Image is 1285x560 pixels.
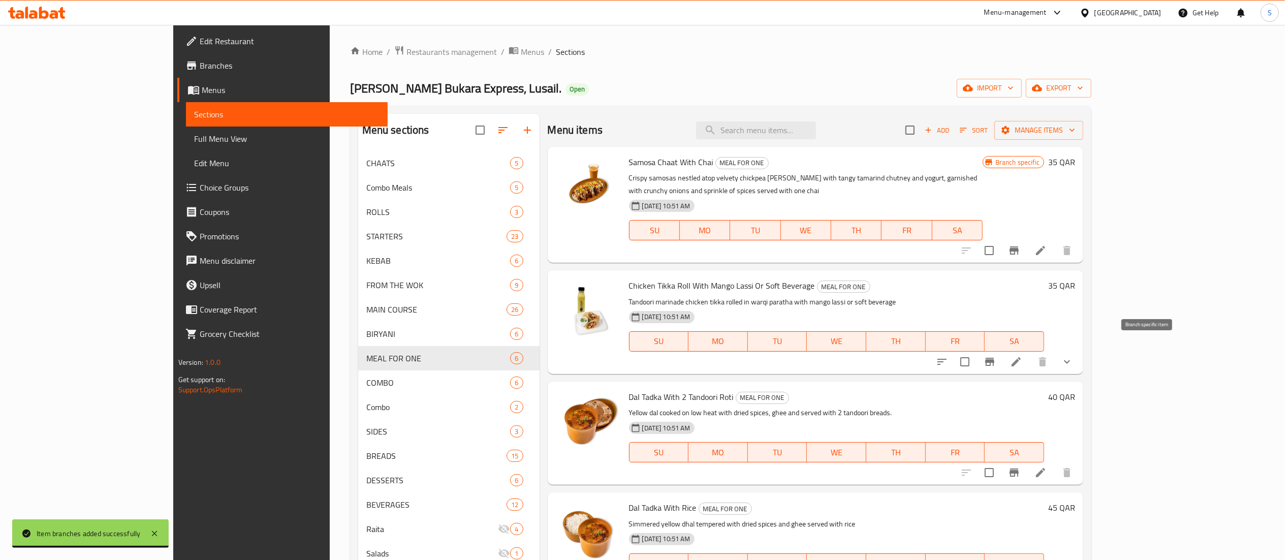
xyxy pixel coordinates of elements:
[634,445,685,460] span: SU
[507,499,523,511] div: items
[629,220,680,240] button: SU
[965,82,1014,95] span: import
[358,273,540,297] div: FROM THE WOK9
[984,7,1047,19] div: Menu-management
[366,230,507,242] div: STARTERS
[366,328,511,340] div: BIRYANI
[200,181,380,194] span: Choice Groups
[511,427,522,437] span: 3
[200,255,380,267] span: Menu disclaimer
[954,351,976,372] span: Select to update
[177,29,388,53] a: Edit Restaurant
[629,154,713,170] span: Samosa Chaat With Chai
[186,102,388,127] a: Sections
[734,223,776,238] span: TU
[511,354,522,363] span: 6
[507,450,523,462] div: items
[684,223,726,238] span: MO
[358,444,540,468] div: BREADS15
[358,200,540,224] div: ROLLS3
[870,445,922,460] span: TH
[899,119,921,141] span: Select section
[930,334,981,349] span: FR
[178,373,225,386] span: Get support on:
[1094,7,1162,18] div: [GEOGRAPHIC_DATA]
[1268,7,1272,18] span: S
[177,224,388,248] a: Promotions
[366,450,507,462] div: BREADS
[1055,460,1079,485] button: delete
[923,125,951,136] span: Add
[177,297,388,322] a: Coverage Report
[366,157,511,169] span: CHAATS
[366,474,511,486] span: DESSERTS
[510,352,523,364] div: items
[507,232,522,241] span: 23
[510,377,523,389] div: items
[736,392,789,403] span: MEAL FOR ONE
[510,157,523,169] div: items
[730,220,780,240] button: TU
[716,157,768,169] span: MEAL FOR ONE
[511,549,522,558] span: 1
[930,445,981,460] span: FR
[638,312,695,322] span: [DATE] 10:51 AM
[629,500,697,515] span: Dal Tadka With Rice
[358,517,540,541] div: Raita4
[498,547,510,559] svg: Inactive section
[200,230,380,242] span: Promotions
[511,281,522,290] span: 9
[205,356,221,369] span: 1.0.0
[366,181,511,194] div: Combo Meals
[177,322,388,346] a: Grocery Checklist
[511,207,522,217] span: 3
[510,328,523,340] div: items
[358,248,540,273] div: KEBAB6
[498,523,510,535] svg: Inactive section
[556,390,621,455] img: Dal Tadka With 2 Tandoori Roti
[177,273,388,297] a: Upsell
[548,46,552,58] li: /
[501,46,505,58] li: /
[688,442,748,462] button: MO
[926,442,985,462] button: FR
[835,223,877,238] span: TH
[926,331,985,352] button: FR
[1048,278,1075,293] h6: 35 QAR
[1048,501,1075,515] h6: 45 QAR
[350,45,1092,58] nav: breadcrumb
[366,352,511,364] span: MEAL FOR ONE
[696,121,816,139] input: search
[781,220,831,240] button: WE
[358,492,540,517] div: BEVERAGES12
[960,125,988,136] span: Sort
[979,240,1000,261] span: Select to update
[394,45,497,58] a: Restaurants management
[358,224,540,248] div: STARTERS23
[510,181,523,194] div: items
[638,201,695,211] span: [DATE] 10:51 AM
[200,59,380,72] span: Branches
[510,547,523,559] div: items
[882,220,932,240] button: FR
[186,151,388,175] a: Edit Menu
[811,334,862,349] span: WE
[200,35,380,47] span: Edit Restaurant
[366,523,498,535] div: Raita
[194,108,380,120] span: Sections
[510,474,523,486] div: items
[178,356,203,369] span: Version:
[556,46,585,58] span: Sections
[366,401,511,413] span: Combo
[350,77,561,100] span: [PERSON_NAME] Bukara Express, Lusail.
[358,346,540,370] div: MEAL FOR ONE6
[1034,82,1083,95] span: export
[1002,238,1026,263] button: Branch-specific-item
[511,402,522,412] span: 2
[629,331,689,352] button: SU
[1002,460,1026,485] button: Branch-specific-item
[921,122,953,138] button: Add
[953,122,994,138] span: Sort items
[688,331,748,352] button: MO
[1026,79,1091,98] button: export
